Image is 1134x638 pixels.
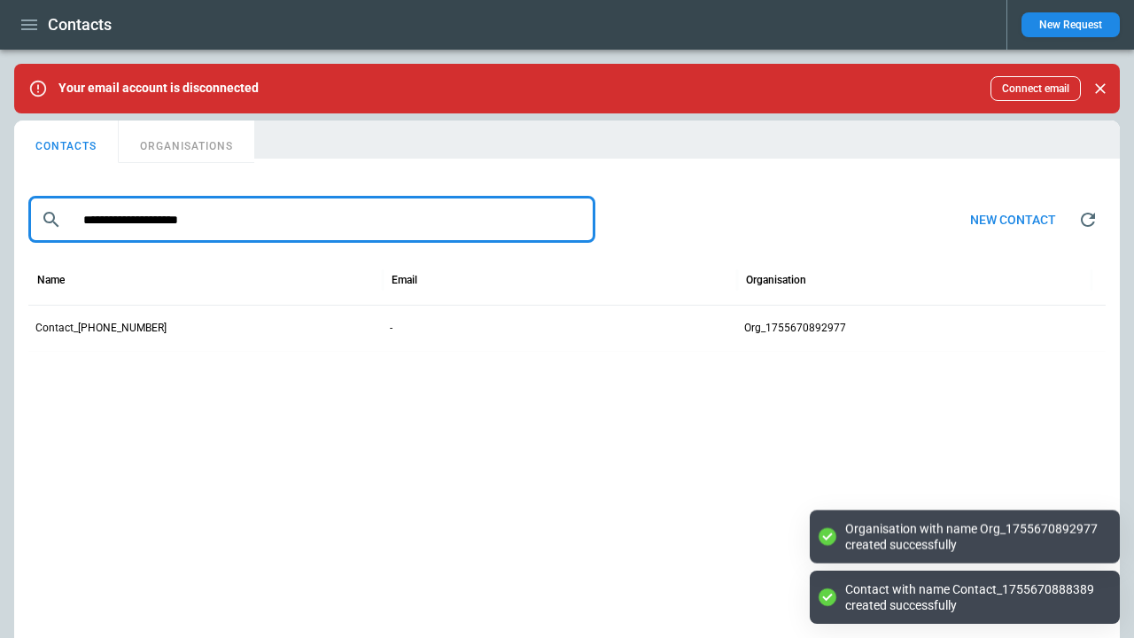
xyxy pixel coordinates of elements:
[1088,76,1113,101] button: Close
[744,321,846,336] p: Org_1755670892977
[119,121,254,163] button: ORGANISATIONS
[746,274,806,286] div: Organisation
[845,581,1102,613] div: Contact with name Contact_1755670888389 created successfully
[1021,12,1120,37] button: New Request
[392,274,417,286] div: Email
[956,201,1070,239] button: New contact
[1088,69,1113,108] div: dismiss
[35,321,167,336] p: Contact_[PHONE_NUMBER]
[845,520,1102,552] div: Organisation with name Org_1755670892977 created successfully
[48,14,112,35] h1: Contacts
[990,76,1081,101] button: Connect email
[14,121,119,163] button: CONTACTS
[37,274,65,286] div: Name
[390,321,392,336] p: -
[58,81,259,96] p: Your email account is disconnected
